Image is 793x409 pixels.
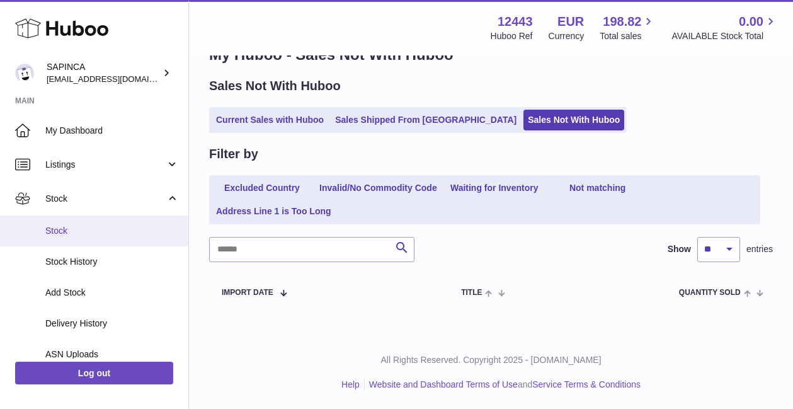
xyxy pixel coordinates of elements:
span: Stock [45,225,179,237]
span: Import date [222,289,273,297]
span: Stock History [45,256,179,268]
a: Waiting for Inventory [444,178,545,199]
a: 0.00 AVAILABLE Stock Total [671,13,778,42]
a: Not matching [547,178,648,199]
strong: EUR [557,13,584,30]
a: Service Terms & Conditions [532,379,641,389]
span: Stock [45,193,166,205]
a: Sales Shipped From [GEOGRAPHIC_DATA] [331,110,521,130]
a: Log out [15,362,173,384]
span: My Dashboard [45,125,179,137]
span: AVAILABLE Stock Total [671,30,778,42]
a: 198.82 Total sales [600,13,656,42]
img: info@sapinca.com [15,64,34,83]
a: Address Line 1 is Too Long [212,201,336,222]
h2: Filter by [209,146,258,163]
div: Currency [549,30,585,42]
span: Listings [45,159,166,171]
span: Quantity Sold [679,289,741,297]
span: [EMAIL_ADDRESS][DOMAIN_NAME] [47,74,185,84]
strong: 12443 [498,13,533,30]
span: Add Stock [45,287,179,299]
a: Sales Not With Huboo [523,110,624,130]
li: and [365,379,641,391]
div: SAPINCA [47,61,160,85]
span: ASN Uploads [45,349,179,360]
a: Current Sales with Huboo [212,110,328,130]
a: Website and Dashboard Terms of Use [369,379,518,389]
div: Huboo Ref [491,30,533,42]
span: 0.00 [739,13,763,30]
span: Delivery History [45,318,179,330]
a: Excluded Country [212,178,312,199]
span: Title [461,289,482,297]
h2: Sales Not With Huboo [209,78,341,95]
label: Show [668,243,691,255]
a: Help [341,379,360,389]
span: entries [746,243,773,255]
span: 198.82 [603,13,641,30]
a: Invalid/No Commodity Code [315,178,442,199]
span: Total sales [600,30,656,42]
p: All Rights Reserved. Copyright 2025 - [DOMAIN_NAME] [199,354,783,366]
